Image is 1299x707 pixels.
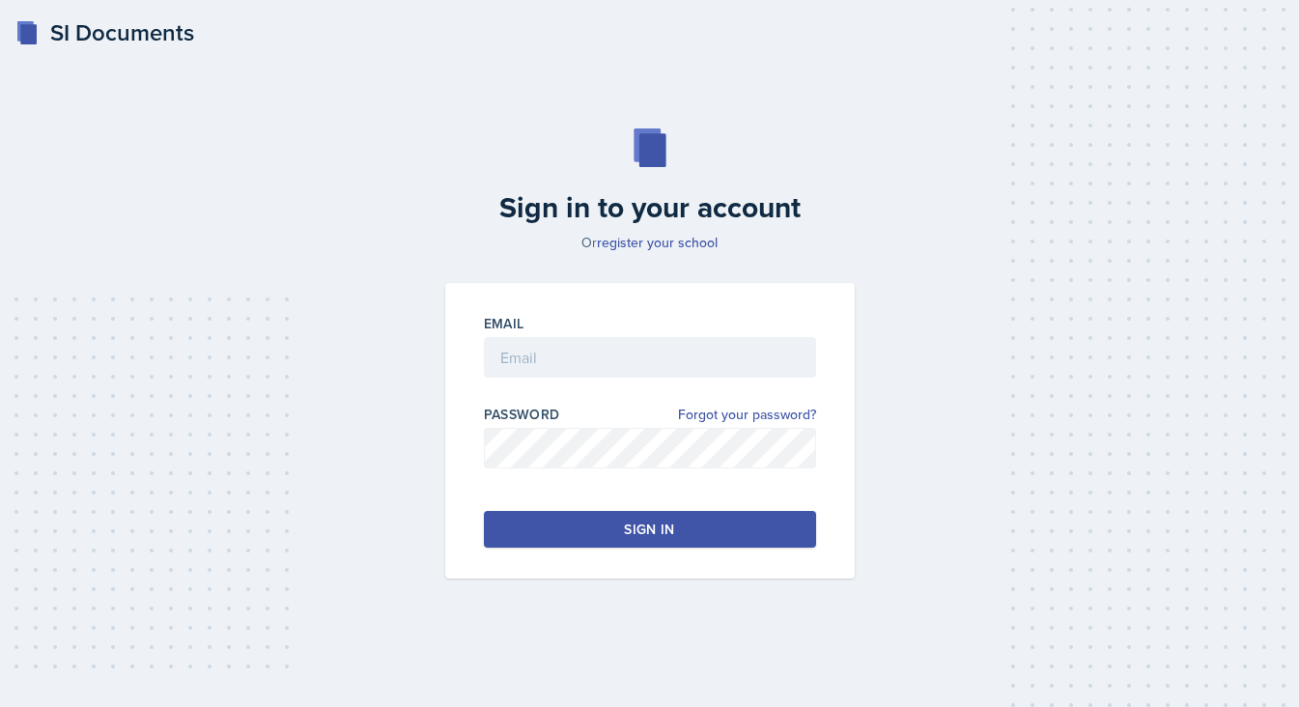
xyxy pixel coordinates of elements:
p: Or [434,233,866,252]
label: Password [484,405,560,424]
button: Sign in [484,511,816,548]
a: register your school [597,233,718,252]
label: Email [484,314,524,333]
h2: Sign in to your account [434,190,866,225]
div: Sign in [624,520,674,539]
a: SI Documents [15,15,194,50]
a: Forgot your password? [678,405,816,425]
input: Email [484,337,816,378]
